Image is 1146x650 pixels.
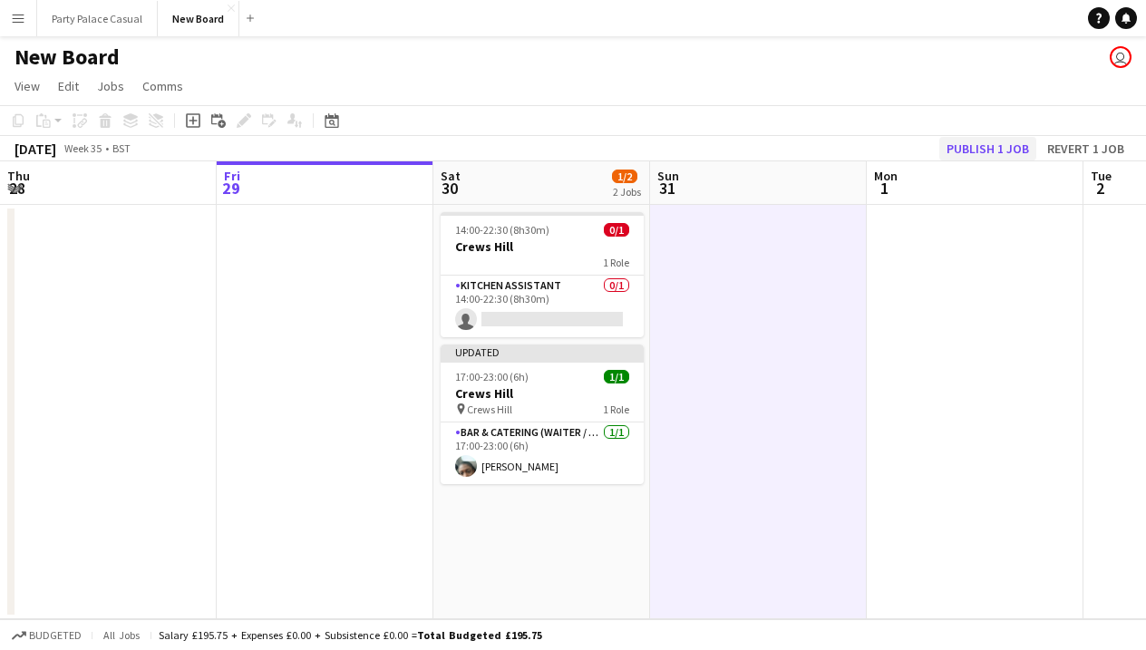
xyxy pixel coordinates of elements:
div: 2 Jobs [613,185,641,199]
span: Budgeted [29,629,82,642]
button: New Board [158,1,239,36]
app-card-role: Kitchen Assistant0/114:00-22:30 (8h30m) [441,276,644,337]
span: Edit [58,78,79,94]
a: Edit [51,74,86,98]
div: Updated [441,344,644,359]
app-job-card: 14:00-22:30 (8h30m)0/1Crews Hill1 RoleKitchen Assistant0/114:00-22:30 (8h30m) [441,212,644,337]
app-user-avatar: Nicole Nkansah [1110,46,1131,68]
h1: New Board [15,44,120,71]
span: Mon [874,168,898,184]
button: Publish 1 job [939,137,1036,160]
span: 14:00-22:30 (8h30m) [455,223,549,237]
span: 31 [655,178,679,199]
span: 29 [221,178,240,199]
span: Crews Hill [467,403,512,416]
span: 17:00-23:00 (6h) [455,370,529,383]
span: 1/2 [612,170,637,183]
a: Comms [135,74,190,98]
button: Party Palace Casual [37,1,158,36]
button: Budgeted [9,626,84,645]
a: View [7,74,47,98]
a: Jobs [90,74,131,98]
span: All jobs [100,628,143,642]
span: Comms [142,78,183,94]
span: Jobs [97,78,124,94]
span: Fri [224,168,240,184]
span: 2 [1088,178,1112,199]
span: 1 Role [603,403,629,416]
h3: Crews Hill [441,385,644,402]
span: 1 Role [603,256,629,269]
app-card-role: Bar & Catering (Waiter / waitress)1/117:00-23:00 (6h)[PERSON_NAME] [441,422,644,484]
span: Week 35 [60,141,105,155]
span: 30 [438,178,461,199]
span: 1/1 [604,370,629,383]
span: Sat [441,168,461,184]
button: Revert 1 job [1040,137,1131,160]
div: [DATE] [15,140,56,158]
h3: Crews Hill [441,238,644,255]
span: Tue [1091,168,1112,184]
div: Salary £195.75 + Expenses £0.00 + Subsistence £0.00 = [159,628,542,642]
span: Thu [7,168,30,184]
span: Sun [657,168,679,184]
div: BST [112,141,131,155]
span: 1 [871,178,898,199]
span: 0/1 [604,223,629,237]
span: View [15,78,40,94]
span: Total Budgeted £195.75 [417,628,542,642]
app-job-card: Updated17:00-23:00 (6h)1/1Crews Hill Crews Hill1 RoleBar & Catering (Waiter / waitress)1/117:00-2... [441,344,644,484]
span: 28 [5,178,30,199]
